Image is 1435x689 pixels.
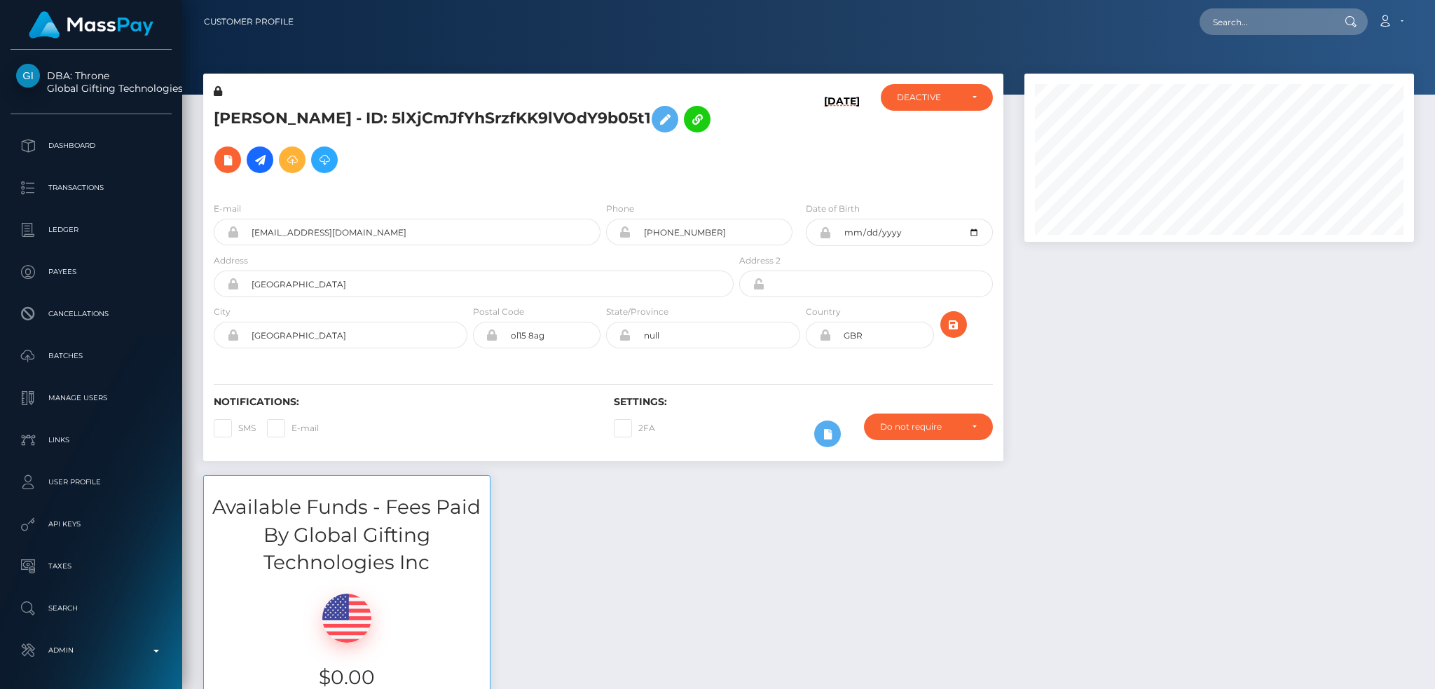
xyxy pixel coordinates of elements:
a: API Keys [11,507,172,542]
a: Links [11,423,172,458]
p: User Profile [16,472,166,493]
a: Payees [11,254,172,289]
p: Transactions [16,177,166,198]
a: Ledger [11,212,172,247]
p: Ledger [16,219,166,240]
p: Payees [16,261,166,282]
h5: [PERSON_NAME] - ID: 5lXjCmJfYhSrzfKK9lVOdY9b05t1 [214,99,726,180]
h6: [DATE] [824,95,860,185]
label: E-mail [267,419,319,437]
a: Initiate Payout [247,146,273,173]
p: Cancellations [16,303,166,325]
label: Date of Birth [806,203,860,215]
label: 2FA [614,419,655,437]
a: Search [11,591,172,626]
p: Taxes [16,556,166,577]
a: Taxes [11,549,172,584]
label: Postal Code [473,306,524,318]
p: Links [16,430,166,451]
label: Address 2 [739,254,781,267]
img: Global Gifting Technologies Inc [16,64,40,88]
a: Cancellations [11,296,172,332]
span: DBA: Throne Global Gifting Technologies Inc [11,69,172,95]
label: SMS [214,419,256,437]
h6: Notifications: [214,396,593,408]
label: Country [806,306,841,318]
p: Dashboard [16,135,166,156]
p: Manage Users [16,388,166,409]
a: Transactions [11,170,172,205]
button: Do not require [864,414,993,440]
a: Admin [11,633,172,668]
label: City [214,306,231,318]
label: E-mail [214,203,241,215]
p: Batches [16,346,166,367]
p: API Keys [16,514,166,535]
a: Batches [11,339,172,374]
h6: Settings: [614,396,993,408]
div: DEACTIVE [897,92,961,103]
label: Address [214,254,248,267]
a: Customer Profile [204,7,294,36]
h3: Available Funds - Fees Paid By Global Gifting Technologies Inc [204,493,490,576]
button: DEACTIVE [881,84,993,111]
p: Search [16,598,166,619]
a: User Profile [11,465,172,500]
label: Phone [606,203,634,215]
a: Dashboard [11,128,172,163]
input: Search... [1200,8,1331,35]
a: Manage Users [11,381,172,416]
p: Admin [16,640,166,661]
div: Do not require [880,421,961,432]
label: State/Province [606,306,668,318]
img: MassPay Logo [29,11,153,39]
img: USD.png [322,594,371,643]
